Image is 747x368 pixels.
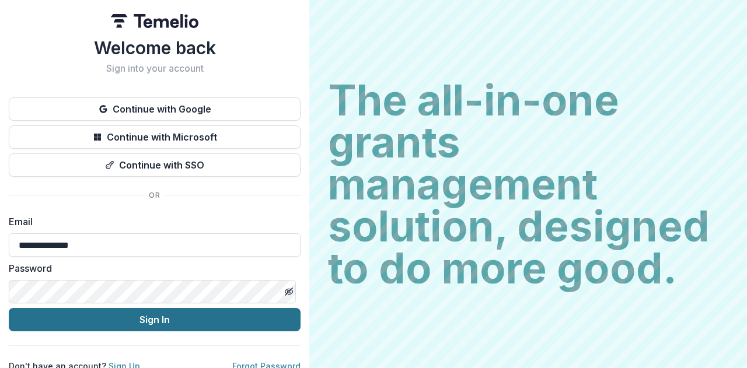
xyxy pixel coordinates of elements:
[9,261,294,275] label: Password
[9,308,301,331] button: Sign In
[9,37,301,58] h1: Welcome back
[9,125,301,149] button: Continue with Microsoft
[280,282,298,301] button: Toggle password visibility
[111,14,198,28] img: Temelio
[9,97,301,121] button: Continue with Google
[9,215,294,229] label: Email
[9,63,301,74] h2: Sign into your account
[9,153,301,177] button: Continue with SSO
